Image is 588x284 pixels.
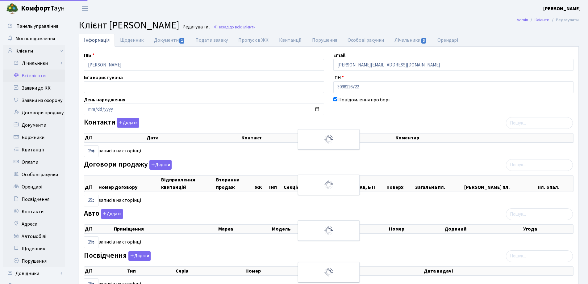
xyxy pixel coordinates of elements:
a: Клієнти [535,17,549,23]
img: Обробка... [324,134,334,144]
button: Контакти [117,118,139,128]
a: Довідники [3,267,65,280]
label: записів на сторінці [84,145,141,157]
img: Обробка... [324,180,334,190]
a: Лічильники [389,34,432,47]
a: Порушення [3,255,65,267]
th: Тип [268,176,283,192]
a: Подати заявку [190,34,233,47]
th: Кв, БТІ [359,176,386,192]
label: Контакти [84,118,139,128]
span: 3 [421,38,426,44]
th: Серія [175,267,245,275]
th: Доданий [444,225,523,233]
img: logo.png [6,2,19,15]
input: Пошук... [506,117,573,129]
a: Посвідчення [3,193,65,206]
select: записів на сторінці [84,145,98,157]
th: Коментар [395,134,573,142]
a: Особові рахунки [342,34,389,47]
a: Заявки до КК [3,82,65,94]
label: Авто [84,209,123,219]
label: записів на сторінці [84,195,141,206]
label: День народження [84,96,125,104]
li: Редагувати [549,17,579,23]
th: Контакт [241,134,395,142]
a: Пропуск в ЖК [233,34,274,47]
span: Клієнт [PERSON_NAME] [79,18,179,32]
input: Пошук... [506,250,573,262]
th: Колір [339,225,388,233]
a: Інформація [79,34,115,47]
img: Обробка... [324,226,334,235]
input: Пошук... [506,208,573,220]
nav: breadcrumb [507,14,588,27]
a: Клієнти [3,45,65,57]
a: Орендарі [3,181,65,193]
select: записів на сторінці [84,236,98,248]
a: Назад до всіхКлієнти [213,24,256,30]
th: Номер [388,225,444,233]
a: Щоденник [115,34,149,47]
label: Договори продажу [84,160,172,170]
a: Мої повідомлення [3,32,65,45]
th: Номер [245,267,327,275]
img: Обробка... [324,267,334,277]
span: Таун [21,3,65,14]
button: Авто [101,209,123,219]
th: ЖК [254,176,268,192]
span: Панель управління [16,23,58,30]
a: Квитанції [274,34,307,47]
th: Секція [283,176,310,192]
span: Мої повідомлення [15,35,55,42]
a: Адреси [3,218,65,230]
a: Admin [517,17,528,23]
th: [PERSON_NAME] пл. [464,176,537,192]
a: Всі клієнти [3,70,65,82]
th: Тип [127,267,175,275]
a: Лічильники [7,57,65,70]
th: Дії [84,267,127,275]
small: Редагувати . [181,24,210,30]
a: Додати [127,250,151,261]
button: Договори продажу [149,160,172,170]
label: записів на сторінці [84,236,141,248]
a: Документи [3,119,65,131]
label: Посвідчення [84,251,151,261]
a: Квитанції [3,144,65,156]
a: Документи [149,34,190,47]
th: Модель [271,225,339,233]
span: Клієнти [242,24,256,30]
a: Щоденник [3,243,65,255]
th: Дії [84,134,146,142]
th: Загальна пл. [415,176,464,192]
a: Договори продажу [3,107,65,119]
b: Комфорт [21,3,51,13]
button: Переключити навігацію [77,3,93,14]
span: 1 [179,38,184,44]
a: Додати [115,117,139,128]
th: Дії [84,225,113,233]
a: Порушення [307,34,342,47]
select: записів на сторінці [84,195,98,206]
a: [PERSON_NAME] [543,5,581,12]
a: Додати [148,159,172,170]
a: Контакти [3,206,65,218]
label: Ім'я користувача [84,74,123,81]
th: Вторинна продаж [215,176,254,192]
label: ПІБ [84,52,94,59]
th: Пл. опал. [537,176,573,192]
th: Видано [327,267,423,275]
th: Дії [84,176,98,192]
th: Номер договору [98,176,161,192]
a: Орендарі [432,34,463,47]
a: Панель управління [3,20,65,32]
th: Угода [523,225,573,233]
label: Email [333,52,345,59]
th: Дата видачі [423,267,573,275]
button: Посвідчення [128,251,151,261]
th: Поверх [386,176,414,192]
a: Заявки на охорону [3,94,65,107]
a: Автомобілі [3,230,65,243]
